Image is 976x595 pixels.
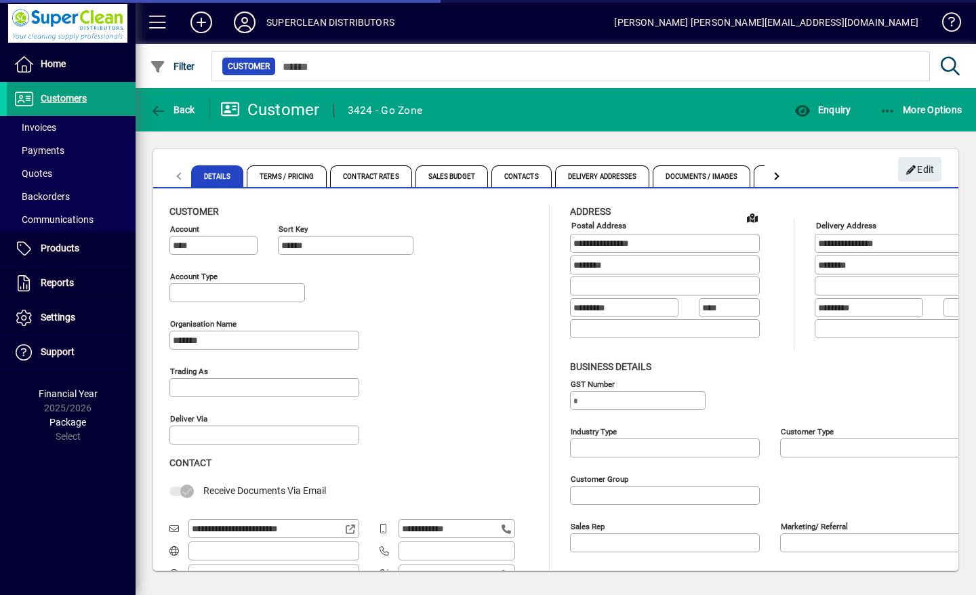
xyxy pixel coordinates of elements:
[170,319,237,329] mat-label: Organisation name
[41,277,74,288] span: Reports
[228,60,270,73] span: Customer
[191,165,243,187] span: Details
[41,312,75,323] span: Settings
[571,569,601,578] mat-label: Manager
[571,474,628,483] mat-label: Customer group
[14,145,64,156] span: Payments
[348,100,423,121] div: 3424 - Go Zone
[170,272,218,281] mat-label: Account Type
[7,47,136,81] a: Home
[41,346,75,357] span: Support
[14,168,52,179] span: Quotes
[614,12,918,33] div: [PERSON_NAME] [PERSON_NAME][EMAIL_ADDRESS][DOMAIN_NAME]
[7,335,136,369] a: Support
[7,162,136,185] a: Quotes
[150,104,195,115] span: Back
[491,165,552,187] span: Contacts
[7,185,136,208] a: Backorders
[570,361,651,372] span: Business details
[741,207,763,228] a: View on map
[14,122,56,133] span: Invoices
[571,426,617,436] mat-label: Industry type
[7,208,136,231] a: Communications
[7,116,136,139] a: Invoices
[203,485,326,496] span: Receive Documents Via Email
[794,104,851,115] span: Enquiry
[223,10,266,35] button: Profile
[906,159,935,181] span: Edit
[415,165,488,187] span: Sales Budget
[880,104,962,115] span: More Options
[247,165,327,187] span: Terms / Pricing
[7,232,136,266] a: Products
[49,417,86,428] span: Package
[7,266,136,300] a: Reports
[136,98,210,122] app-page-header-button: Back
[781,569,805,578] mat-label: Region
[7,139,136,162] a: Payments
[220,99,320,121] div: Customer
[571,379,615,388] mat-label: GST Number
[876,98,966,122] button: More Options
[14,191,70,202] span: Backorders
[170,224,199,234] mat-label: Account
[170,367,208,376] mat-label: Trading as
[150,61,195,72] span: Filter
[146,54,199,79] button: Filter
[169,206,219,217] span: Customer
[653,165,750,187] span: Documents / Images
[754,165,830,187] span: Custom Fields
[570,206,611,217] span: Address
[7,301,136,335] a: Settings
[571,521,605,531] mat-label: Sales rep
[180,10,223,35] button: Add
[41,243,79,253] span: Products
[781,521,848,531] mat-label: Marketing/ Referral
[791,98,854,122] button: Enquiry
[932,3,959,47] a: Knowledge Base
[14,214,94,225] span: Communications
[266,12,394,33] div: SUPERCLEAN DISTRIBUTORS
[41,58,66,69] span: Home
[279,224,308,234] mat-label: Sort key
[898,157,941,182] button: Edit
[41,93,87,104] span: Customers
[169,457,211,468] span: Contact
[781,426,834,436] mat-label: Customer type
[330,165,411,187] span: Contract Rates
[39,388,98,399] span: Financial Year
[555,165,650,187] span: Delivery Addresses
[146,98,199,122] button: Back
[170,414,207,424] mat-label: Deliver via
